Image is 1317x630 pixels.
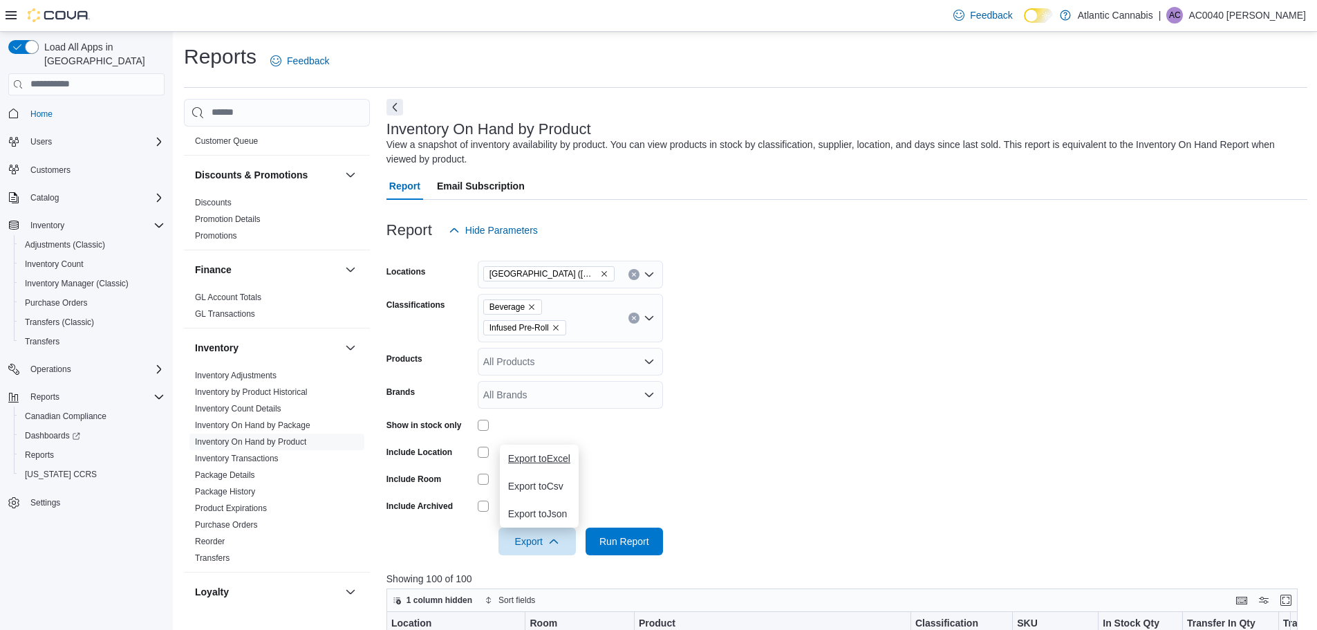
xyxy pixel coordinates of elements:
button: Discounts & Promotions [195,168,339,182]
span: Inventory Manager (Classic) [25,278,129,289]
span: Canadian Compliance [19,408,165,425]
span: Customer Queue [195,136,258,147]
button: Next [386,99,403,115]
p: Showing 100 of 100 [386,572,1307,586]
span: GL Transactions [195,308,255,319]
div: AC0040 Collins Brittany [1166,7,1183,24]
a: Dashboards [19,427,86,444]
a: Purchase Orders [195,520,258,530]
span: Customers [30,165,71,176]
a: Inventory Count Details [195,404,281,414]
span: Transfers [19,333,165,350]
a: Dashboards [14,426,170,445]
span: Reorder [195,536,225,547]
span: Sort fields [498,595,535,606]
button: Open list of options [644,269,655,280]
a: Feedback [948,1,1018,29]
span: Users [30,136,52,147]
span: Discounts [195,197,232,208]
label: Classifications [386,299,445,311]
a: Inventory Count [19,256,89,272]
button: Users [25,133,57,150]
a: Adjustments (Classic) [19,237,111,253]
h3: Report [386,222,432,239]
span: Inventory Count Details [195,403,281,414]
a: Customers [25,162,76,178]
button: Inventory [25,217,70,234]
label: Include Room [386,474,441,485]
span: Transfers [25,336,59,347]
button: Settings [3,492,170,512]
a: Product Expirations [195,503,267,513]
span: Email Subscription [437,172,525,200]
h3: Loyalty [195,585,229,599]
h1: Reports [184,43,256,71]
div: Product [639,617,895,630]
button: Catalog [3,188,170,207]
span: Infused Pre-Roll [483,320,566,335]
span: Hide Parameters [465,223,538,237]
button: Clear input [628,269,639,280]
button: Finance [195,263,339,277]
button: Export [498,528,576,555]
a: Package Details [195,470,255,480]
span: Export [507,528,568,555]
span: Transfers (Classic) [19,314,165,331]
span: Settings [30,497,60,508]
span: Inventory Adjustments [195,370,277,381]
span: Inventory by Product Historical [195,387,308,398]
span: Beverage [483,299,542,315]
button: Remove Beverage from selection in this group [527,303,536,311]
p: | [1159,7,1161,24]
span: Operations [25,361,165,378]
button: Reports [25,389,65,405]
span: Product Expirations [195,503,267,514]
span: Reports [25,389,165,405]
span: Reports [30,391,59,402]
button: Open list of options [644,389,655,400]
button: Open list of options [644,356,655,367]
div: Transfer In Qty [1187,617,1263,630]
h3: Inventory [195,341,239,355]
button: Loyalty [195,585,339,599]
a: Transfers [195,553,230,563]
p: AC0040 [PERSON_NAME] [1188,7,1306,24]
a: Inventory On Hand by Product [195,437,306,447]
a: Inventory by Product Historical [195,387,308,397]
label: Show in stock only [386,420,462,431]
span: Transfers [195,553,230,564]
span: Beverage [489,300,525,314]
span: 1 column hidden [407,595,472,606]
button: Display options [1255,592,1272,609]
button: Canadian Compliance [14,407,170,426]
label: Locations [386,266,426,277]
span: Package History [195,486,255,497]
input: Dark Mode [1024,8,1053,23]
label: Include Location [386,447,452,458]
span: Reports [25,450,54,461]
span: Export to Json [508,508,570,519]
a: Reorder [195,537,225,546]
span: Export to Excel [508,453,570,464]
button: Run Report [586,528,663,555]
label: Include Archived [386,501,453,512]
button: Inventory Count [14,254,170,274]
span: Canadian Compliance [25,411,106,422]
button: Keyboard shortcuts [1233,592,1250,609]
span: Inventory Count [25,259,84,270]
button: Users [3,132,170,151]
button: Export toExcel [500,445,579,472]
span: Washington CCRS [19,466,165,483]
button: Sort fields [479,592,541,609]
span: Dashboards [25,430,80,441]
span: Purchase Orders [195,519,258,530]
a: Canadian Compliance [19,408,112,425]
span: Purchase Orders [19,295,165,311]
button: Catalog [25,189,64,206]
a: Reports [19,447,59,463]
button: [US_STATE] CCRS [14,465,170,484]
span: Feedback [287,54,329,68]
span: Home [25,105,165,122]
span: GL Account Totals [195,292,261,303]
a: GL Account Totals [195,293,261,302]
